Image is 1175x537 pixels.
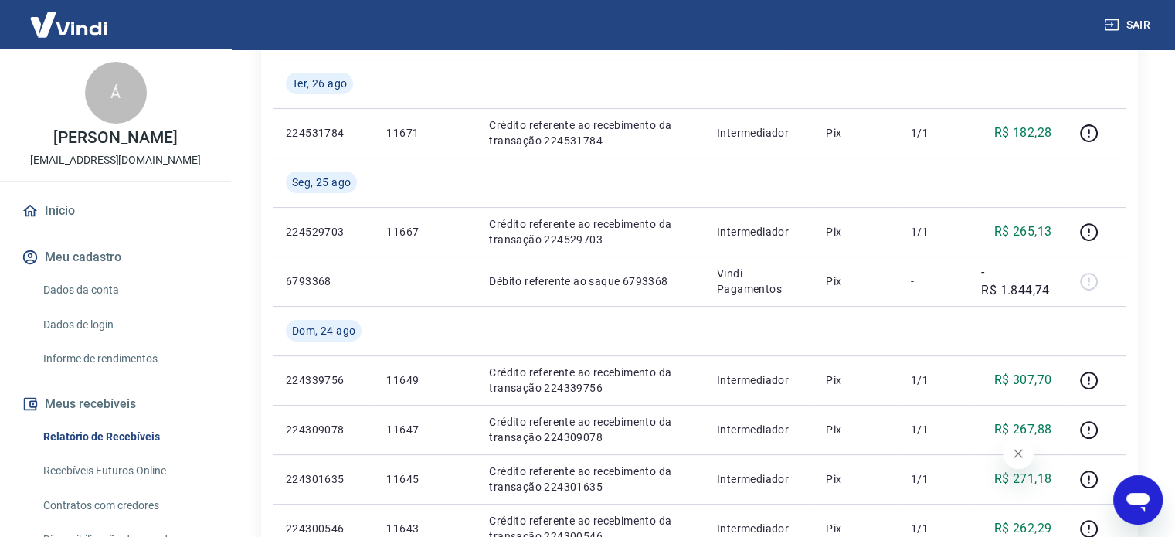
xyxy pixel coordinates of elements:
[489,464,692,495] p: Crédito referente ao recebimento da transação 224301635
[911,372,956,388] p: 1/1
[981,263,1051,300] p: -R$ 1.844,74
[911,125,956,141] p: 1/1
[292,323,355,338] span: Dom, 24 ago
[717,372,801,388] p: Intermediador
[489,274,692,289] p: Débito referente ao saque 6793368
[85,62,147,124] div: Á
[911,521,956,536] p: 1/1
[37,490,212,522] a: Contratos com credores
[717,125,801,141] p: Intermediador
[994,420,1052,439] p: R$ 267,88
[19,194,212,228] a: Início
[826,422,886,437] p: Pix
[37,455,212,487] a: Recebíveis Futuros Online
[19,240,212,274] button: Meu cadastro
[489,117,692,148] p: Crédito referente ao recebimento da transação 224531784
[286,521,362,536] p: 224300546
[19,1,119,48] img: Vindi
[292,175,351,190] span: Seg, 25 ago
[911,422,956,437] p: 1/1
[826,471,886,487] p: Pix
[386,125,464,141] p: 11671
[386,224,464,240] p: 11667
[911,471,956,487] p: 1/1
[37,309,212,341] a: Dados de login
[286,125,362,141] p: 224531784
[994,371,1052,389] p: R$ 307,70
[9,11,130,23] span: Olá! Precisa de ajuda?
[717,422,801,437] p: Intermediador
[386,521,464,536] p: 11643
[286,372,362,388] p: 224339756
[717,521,801,536] p: Intermediador
[286,471,362,487] p: 224301635
[717,471,801,487] p: Intermediador
[826,521,886,536] p: Pix
[37,421,212,453] a: Relatório de Recebíveis
[911,274,956,289] p: -
[286,274,362,289] p: 6793368
[19,387,212,421] button: Meus recebíveis
[826,125,886,141] p: Pix
[994,470,1052,488] p: R$ 271,18
[994,124,1052,142] p: R$ 182,28
[386,422,464,437] p: 11647
[489,414,692,445] p: Crédito referente ao recebimento da transação 224309078
[1003,438,1034,469] iframe: Fechar mensagem
[489,365,692,396] p: Crédito referente ao recebimento da transação 224339756
[37,343,212,375] a: Informe de rendimentos
[826,224,886,240] p: Pix
[386,372,464,388] p: 11649
[386,471,464,487] p: 11645
[826,274,886,289] p: Pix
[717,266,801,297] p: Vindi Pagamentos
[911,224,956,240] p: 1/1
[286,422,362,437] p: 224309078
[37,274,212,306] a: Dados da conta
[286,224,362,240] p: 224529703
[1101,11,1156,39] button: Sair
[489,216,692,247] p: Crédito referente ao recebimento da transação 224529703
[717,224,801,240] p: Intermediador
[53,130,177,146] p: [PERSON_NAME]
[994,223,1052,241] p: R$ 265,13
[292,76,347,91] span: Ter, 26 ago
[30,152,201,168] p: [EMAIL_ADDRESS][DOMAIN_NAME]
[1113,475,1163,525] iframe: Botão para abrir a janela de mensagens
[826,372,886,388] p: Pix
